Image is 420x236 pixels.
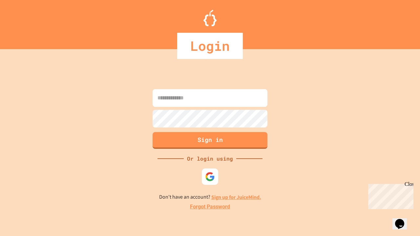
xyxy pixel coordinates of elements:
button: Sign in [153,132,267,149]
a: Forgot Password [190,203,230,211]
div: Login [177,33,243,59]
img: google-icon.svg [205,172,215,182]
a: Sign up for JuiceMind. [211,194,261,201]
iframe: chat widget [392,210,413,229]
div: Or login using [184,155,236,163]
iframe: chat widget [366,181,413,209]
p: Don't have an account? [159,193,261,201]
div: Chat with us now!Close [3,3,45,42]
img: Logo.svg [203,10,217,26]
